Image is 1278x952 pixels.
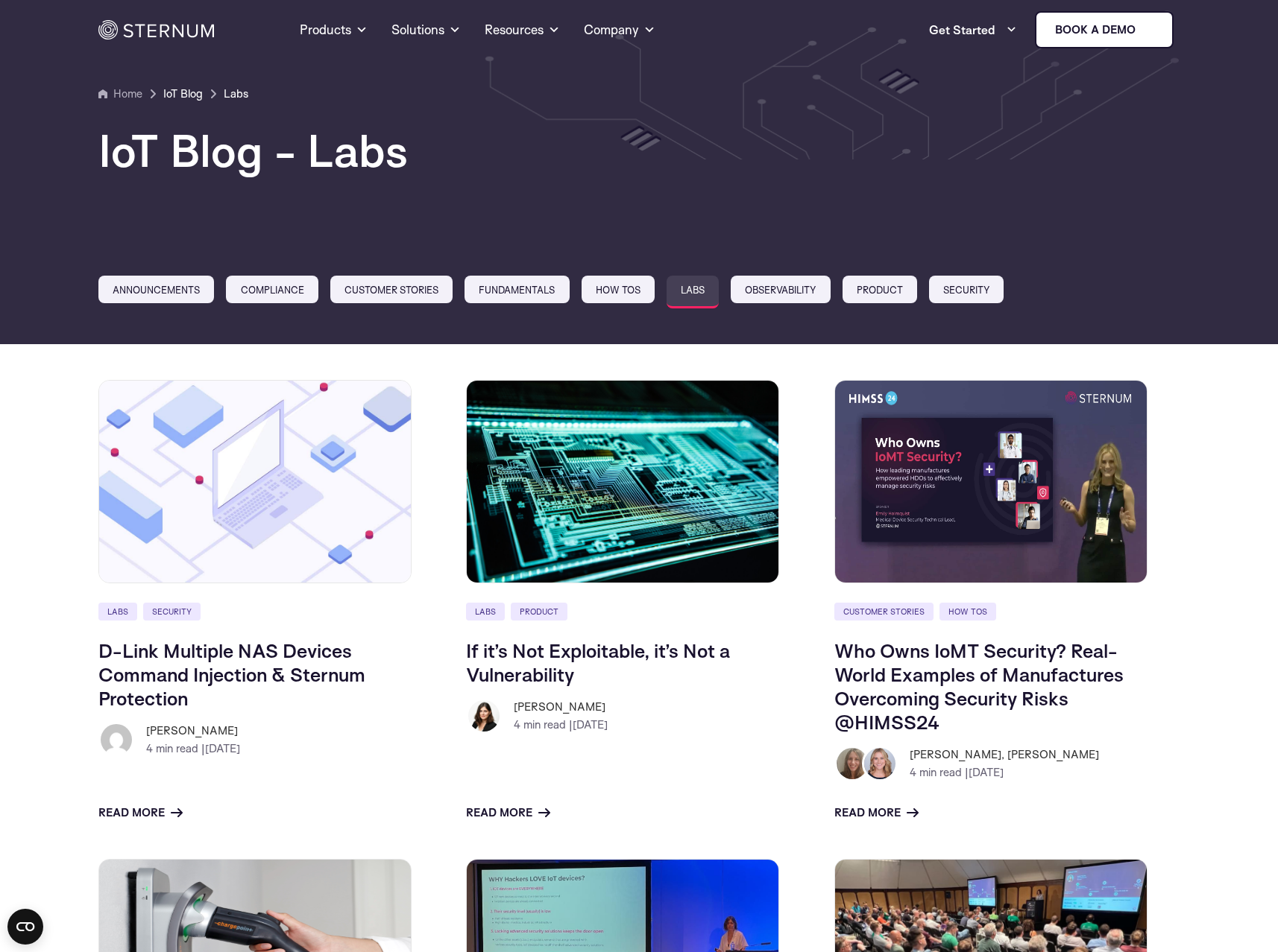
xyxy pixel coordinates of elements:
img: D-Link Multiple NAS Devices Command Injection & Sternum Protection [98,380,412,584]
a: Product [843,276,917,303]
a: Home [98,85,142,103]
span: 4 [910,765,916,779]
a: Company [584,3,655,57]
a: Read more [834,804,919,822]
a: Who Owns IoMT Security? Real-World Examples of Manufactures Overcoming Security Risks @HIMSS24 [834,638,1124,734]
span: 4 [146,741,153,755]
span: [DATE] [573,717,608,732]
a: Security [143,603,201,621]
span: 4 [514,717,520,732]
a: Read more [466,804,550,822]
a: Book a demo [1035,11,1174,48]
a: Product [511,603,567,621]
a: Fundamentals [465,276,569,303]
span: [DATE] [205,741,240,755]
a: If it’s Not Exploitable, it’s Not a Vulnerability [466,638,730,686]
a: Get Started [929,15,1017,45]
a: Solutions [391,3,461,57]
h6: [PERSON_NAME], [PERSON_NAME] [910,746,1099,764]
a: Observability [731,276,830,303]
a: Customer Stories [330,276,453,303]
img: Natali Tshuva [466,698,502,734]
img: Emily Holmquist [862,746,898,781]
a: Products [300,3,368,57]
a: Labs [224,85,248,103]
h6: [PERSON_NAME] [146,722,240,740]
a: Customer Stories [834,603,934,621]
a: Labs [466,603,505,621]
h6: [PERSON_NAME] [514,698,608,716]
p: min read | [910,764,1099,781]
img: If it’s Not Exploitable, it’s Not a Vulnerability [466,380,779,584]
img: Who Owns IoMT Security? Real-World Examples of Manufactures Overcoming Security Risks @HIMSS24 [834,380,1148,584]
h1: IoT Blog - Labs [98,127,1180,174]
img: Bruno Rossi [98,722,134,758]
img: sternum iot [1142,24,1153,36]
a: Announcements [98,276,214,303]
button: Open CMP widget [7,909,43,945]
a: Labs [98,603,137,621]
a: Resources [485,3,560,57]
p: min read | [514,716,608,734]
a: Compliance [226,276,318,303]
a: Security [929,276,1004,303]
a: IoT Blog [163,85,203,103]
span: [DATE] [969,765,1004,779]
p: min read | [146,740,240,758]
a: How Tos [939,603,996,621]
a: Labs [667,276,719,308]
img: Hadas Spektor [834,746,870,781]
a: How Tos [582,276,655,303]
a: D-Link Multiple NAS Devices Command Injection & Sternum Protection [98,638,365,710]
a: Read more [98,804,183,822]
